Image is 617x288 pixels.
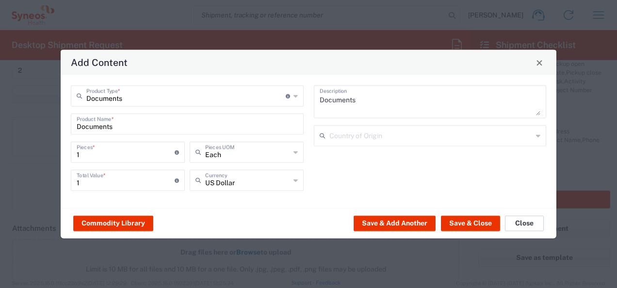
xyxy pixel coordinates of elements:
button: Save & Close [441,215,500,231]
button: Commodity Library [73,215,153,231]
button: Close [533,56,546,69]
button: Close [505,215,544,231]
button: Save & Add Another [354,215,436,231]
h4: Add Content [71,55,128,69]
